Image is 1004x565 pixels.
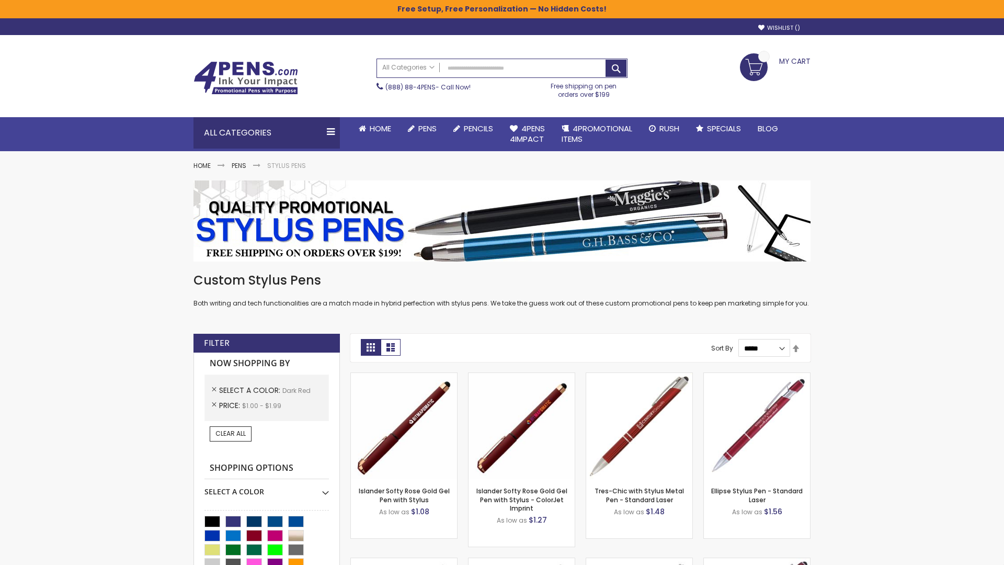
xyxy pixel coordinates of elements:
[711,487,803,504] a: Ellipse Stylus Pen - Standard Laser
[595,487,684,504] a: Tres-Chic with Stylus Metal Pen - Standard Laser
[351,373,457,479] img: Islander Softy Rose Gold Gel Pen with Stylus-Dark Red
[641,117,688,140] a: Rush
[464,123,493,134] span: Pencils
[501,117,553,151] a: 4Pens4impact
[193,61,298,95] img: 4Pens Custom Pens and Promotional Products
[553,117,641,151] a: 4PROMOTIONALITEMS
[411,506,429,517] span: $1.08
[497,516,527,525] span: As low as
[529,515,547,525] span: $1.27
[351,372,457,381] a: Islander Softy Rose Gold Gel Pen with Stylus-Dark Red
[707,123,741,134] span: Specials
[193,272,811,308] div: Both writing and tech functionalities are a match made in hybrid perfection with stylus pens. We ...
[210,426,252,441] a: Clear All
[232,161,246,170] a: Pens
[361,339,381,356] strong: Grid
[586,372,692,381] a: Tres-Chic with Stylus Metal Pen - Standard Laser-Dark Red
[193,161,211,170] a: Home
[749,117,786,140] a: Blog
[242,401,281,410] span: $1.00 - $1.99
[758,123,778,134] span: Blog
[204,457,329,480] strong: Shopping Options
[476,487,567,512] a: Islander Softy Rose Gold Gel Pen with Stylus - ColorJet Imprint
[204,479,329,497] div: Select A Color
[193,117,340,149] div: All Categories
[659,123,679,134] span: Rush
[688,117,749,140] a: Specials
[219,385,282,395] span: Select A Color
[711,344,733,353] label: Sort By
[204,337,230,349] strong: Filter
[193,180,811,262] img: Stylus Pens
[758,24,800,32] a: Wishlist
[540,78,628,99] div: Free shipping on pen orders over $199
[732,507,762,516] span: As low as
[469,373,575,479] img: Islander Softy Rose Gold Gel Pen with Stylus - ColorJet Imprint-Dark Red
[614,507,644,516] span: As low as
[359,487,450,504] a: Islander Softy Rose Gold Gel Pen with Stylus
[418,123,437,134] span: Pens
[215,429,246,438] span: Clear All
[382,63,435,72] span: All Categories
[204,353,329,375] strong: Now Shopping by
[193,272,811,289] h1: Custom Stylus Pens
[510,123,545,144] span: 4Pens 4impact
[385,83,436,92] a: (888) 88-4PENS
[267,161,306,170] strong: Stylus Pens
[646,506,665,517] span: $1.48
[370,123,391,134] span: Home
[377,59,440,76] a: All Categories
[764,506,782,517] span: $1.56
[469,372,575,381] a: Islander Softy Rose Gold Gel Pen with Stylus - ColorJet Imprint-Dark Red
[350,117,400,140] a: Home
[219,400,242,411] span: Price
[282,386,311,395] span: Dark Red
[704,372,810,381] a: Ellipse Stylus Pen - Standard Laser-Dark Red
[400,117,445,140] a: Pens
[704,373,810,479] img: Ellipse Stylus Pen - Standard Laser-Dark Red
[445,117,501,140] a: Pencils
[586,373,692,479] img: Tres-Chic with Stylus Metal Pen - Standard Laser-Dark Red
[379,507,409,516] span: As low as
[385,83,471,92] span: - Call Now!
[562,123,632,144] span: 4PROMOTIONAL ITEMS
